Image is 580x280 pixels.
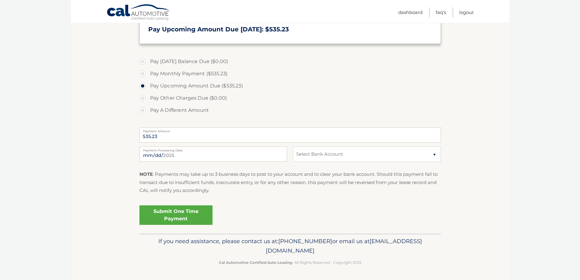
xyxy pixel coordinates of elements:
[459,7,474,17] a: Logout
[139,147,287,151] label: Payment Processing Date
[139,55,441,68] label: Pay [DATE] Balance Due ($0.00)
[148,26,432,33] h3: Pay Upcoming Amount Due [DATE]: $535.23
[139,68,441,80] label: Pay Monthly Payment ($535.23)
[139,80,441,92] label: Pay Upcoming Amount Due ($535.23)
[139,170,441,194] p: : Payments may take up to 3 business days to post to your account and to clear your bank account....
[278,238,332,245] span: [PHONE_NUMBER]
[219,260,292,265] strong: Cal Automotive Certified Auto Leasing
[139,205,213,225] a: Submit One Time Payment
[139,171,153,177] strong: NOTE
[143,236,437,256] p: If you need assistance, please contact us at: or email us at
[107,4,170,22] a: Cal Automotive
[139,104,441,116] label: Pay A Different Amount
[139,147,287,162] input: Payment Date
[398,7,423,17] a: Dashboard
[143,259,437,266] p: - All Rights Reserved - Copyright 2025
[139,127,441,143] input: Payment Amount
[436,7,446,17] a: FAQ's
[139,127,441,132] label: Payment Amount
[139,92,441,104] label: Pay Other Charges Due ($0.00)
